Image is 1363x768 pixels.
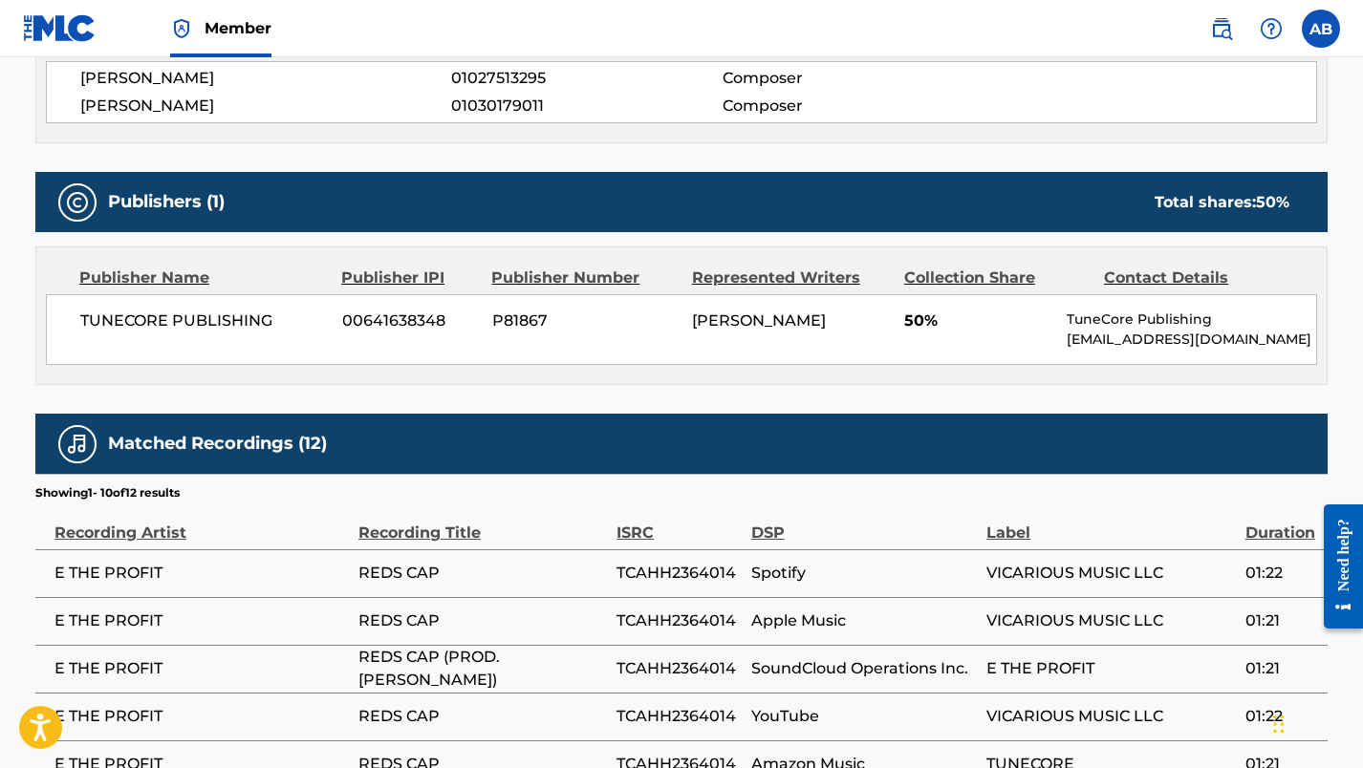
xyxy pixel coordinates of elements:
img: MLC Logo [23,14,97,42]
span: TUNECORE PUBLISHING [80,309,328,332]
span: [PERSON_NAME] [692,311,826,330]
div: Recording Artist [54,501,349,544]
span: 01:21 [1245,609,1318,632]
div: ISRC [617,501,741,544]
span: 01027513295 [451,67,723,90]
iframe: Chat Widget [1267,676,1363,768]
span: [PERSON_NAME] [80,67,451,90]
span: 01030179011 [451,95,723,117]
span: VICARIOUS MUSIC LLC [986,705,1235,728]
span: 01:21 [1245,657,1318,680]
span: TCAHH2364014 [617,609,741,632]
div: DSP [751,501,977,544]
span: Spotify [751,562,977,585]
img: Top Rightsholder [170,17,193,40]
span: SoundCloud Operations Inc. [751,657,977,680]
span: P81867 [492,309,678,332]
h5: Publishers (1) [108,191,225,213]
div: User Menu [1302,10,1340,48]
span: 50 % [1256,193,1289,211]
div: Recording Title [358,501,607,544]
span: REDS CAP [358,705,607,728]
span: VICARIOUS MUSIC LLC [986,562,1235,585]
span: [PERSON_NAME] [80,95,451,117]
div: Duration [1245,501,1318,544]
span: 01:22 [1245,562,1318,585]
p: [EMAIL_ADDRESS][DOMAIN_NAME] [1067,330,1316,350]
div: Help [1252,10,1290,48]
span: E THE PROFIT [54,562,349,585]
span: E THE PROFIT [54,705,349,728]
img: Matched Recordings [66,433,89,456]
p: Showing 1 - 10 of 12 results [35,484,180,501]
div: Represented Writers [692,267,890,289]
span: E THE PROFIT [54,609,349,632]
div: Contact Details [1104,267,1289,289]
img: help [1260,17,1283,40]
div: Collection Share [904,267,1090,289]
div: Total shares: [1155,191,1289,214]
span: TCAHH2364014 [617,705,741,728]
img: search [1210,17,1233,40]
div: Publisher Number [491,267,677,289]
span: 01:22 [1245,705,1318,728]
span: Apple Music [751,609,977,632]
iframe: Resource Center [1309,488,1363,646]
span: 50% [904,309,1052,332]
div: Publisher IPI [341,267,477,289]
span: Composer [723,95,970,117]
p: TuneCore Publishing [1067,309,1316,330]
span: TCAHH2364014 [617,657,741,680]
span: E THE PROFIT [54,657,349,680]
span: REDS CAP (PROD. [PERSON_NAME]) [358,646,607,692]
img: Publishers [66,191,89,214]
a: Public Search [1202,10,1241,48]
span: VICARIOUS MUSIC LLC [986,609,1235,632]
span: E THE PROFIT [986,657,1235,680]
div: Publisher Name [79,267,327,289]
span: Composer [723,67,970,90]
h5: Matched Recordings (12) [108,433,327,455]
span: TCAHH2364014 [617,562,741,585]
div: Drag [1273,695,1285,753]
span: YouTube [751,705,977,728]
span: REDS CAP [358,609,607,632]
div: Label [986,501,1235,544]
span: Member [205,17,271,39]
span: REDS CAP [358,562,607,585]
span: 00641638348 [342,309,478,332]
